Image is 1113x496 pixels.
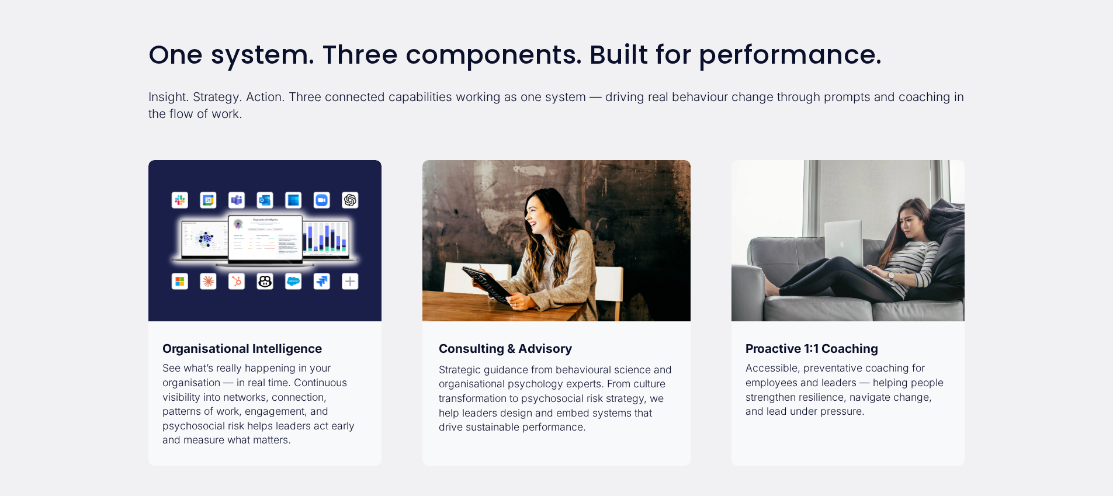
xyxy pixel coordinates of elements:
p: Accessible, preventative coaching for employees and leaders — helping people strengthen resilienc... [746,361,951,419]
p: Strategic guidance from behavioural science and organisational psychology experts. From culture t... [439,363,675,435]
strong: Organisational Intelligence [162,341,322,356]
strong: Consulting & Advisory [439,341,573,356]
strong: Proactive 1:1 Coaching [746,341,878,356]
p: Insight. Strategy. Action. Three connected capabilities working as one system — driving real beha... [148,88,965,122]
h2: One system. Three components. Built for performance. [148,40,965,70]
p: See what’s really happening in your organisation — in real time. Continuous visibility into netwo... [162,361,368,448]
